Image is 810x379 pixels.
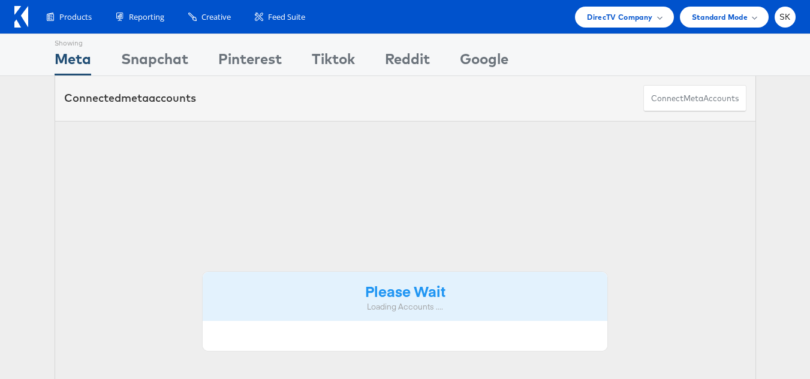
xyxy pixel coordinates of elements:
div: Tiktok [312,48,355,75]
span: Products [59,11,92,23]
span: SK [779,13,791,21]
div: Snapchat [121,48,188,75]
span: Creative [201,11,231,23]
div: Google [460,48,508,75]
span: meta [683,93,703,104]
div: Meta [55,48,91,75]
div: Loading Accounts .... [212,301,599,313]
button: ConnectmetaAccounts [643,85,746,112]
div: Reddit [385,48,430,75]
strong: Please Wait [365,281,445,301]
span: Standard Mode [692,11,748,23]
div: Pinterest [218,48,282,75]
div: Showing [55,34,91,48]
span: Reporting [129,11,164,23]
span: Feed Suite [268,11,305,23]
div: Connected accounts [64,90,196,106]
span: DirecTV Company [587,11,652,23]
span: meta [121,91,149,105]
